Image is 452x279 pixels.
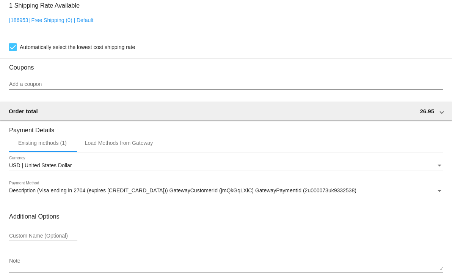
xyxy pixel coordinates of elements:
[9,58,443,71] h3: Coupons
[9,233,77,239] input: Custom Name (Optional)
[9,213,443,220] h3: Additional Options
[9,162,72,168] span: USD | United States Dollar
[18,140,67,146] div: Existing methods (1)
[9,163,443,169] mat-select: Currency
[20,43,135,52] span: Automatically select the lowest cost shipping rate
[9,187,356,193] span: Description (Visa ending in 2704 (expires [CREDIT_CARD_DATA])) GatewayCustomerId (jmQkGqLXiC) Gat...
[9,121,443,134] h3: Payment Details
[9,188,443,194] mat-select: Payment Method
[9,81,443,87] input: Add a coupon
[9,108,38,114] span: Order total
[85,140,153,146] div: Load Methods from Gateway
[420,108,434,114] span: 26.95
[9,17,93,23] a: [186953] Free Shipping (0) | Default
